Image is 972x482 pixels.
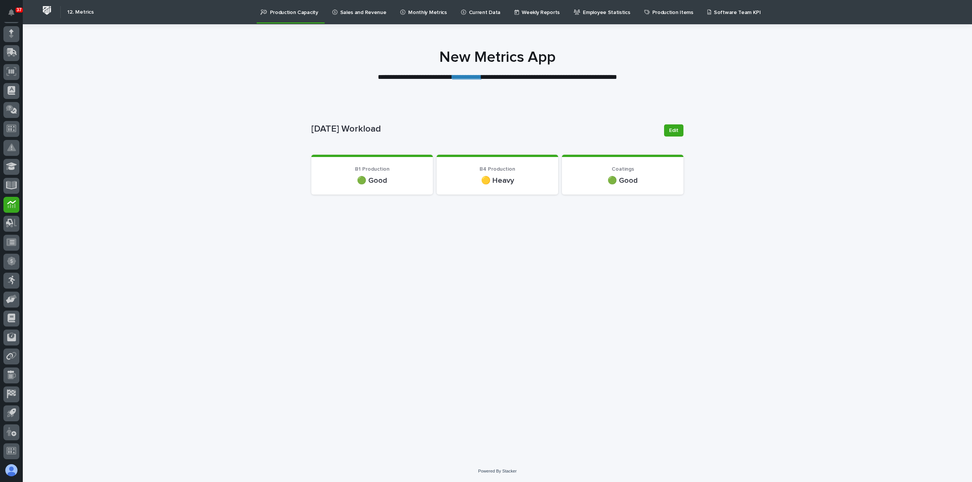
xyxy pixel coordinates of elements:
p: [DATE] Workload [311,124,658,135]
a: Powered By Stacker [478,469,516,473]
p: 🟡 Heavy [446,176,549,185]
p: 🟢 Good [571,176,674,185]
p: 🟢 Good [320,176,424,185]
h1: New Metrics App [311,48,683,66]
button: Notifications [3,5,19,20]
button: Edit [664,124,683,137]
img: Workspace Logo [40,3,54,17]
h2: 12. Metrics [67,9,94,16]
span: Edit [669,127,679,134]
span: Coatings [612,166,634,172]
span: B4 Production [480,166,515,172]
span: B1 Production [355,166,390,172]
button: users-avatar [3,462,19,478]
div: Notifications37 [9,9,19,21]
p: 37 [17,7,22,13]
